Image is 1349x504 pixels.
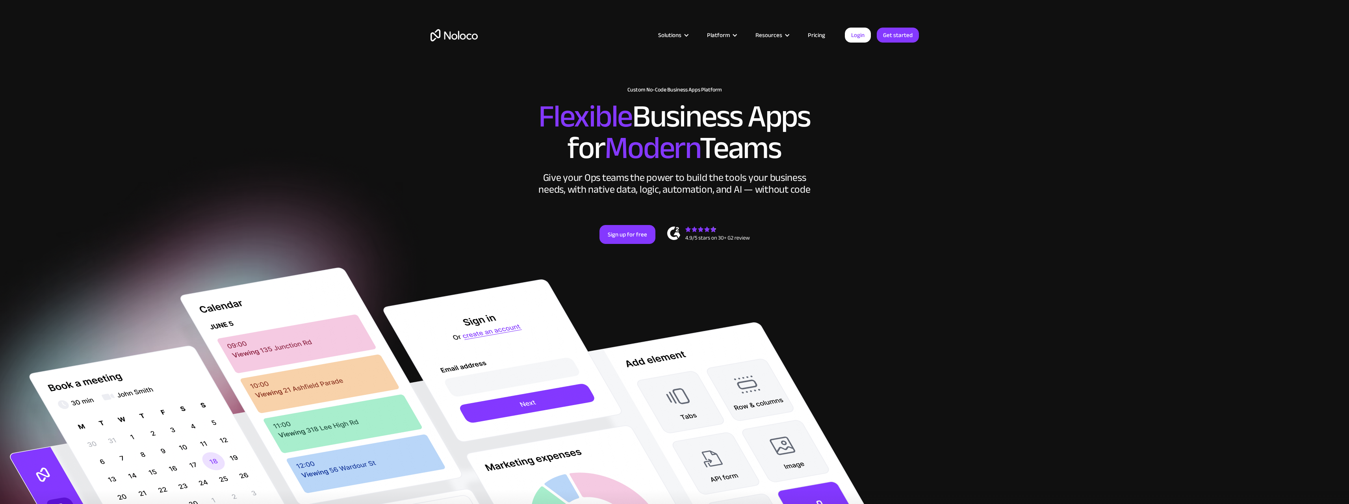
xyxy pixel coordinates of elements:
[845,28,871,43] a: Login
[430,101,919,164] h2: Business Apps for Teams
[599,225,655,244] a: Sign up for free
[877,28,919,43] a: Get started
[605,119,700,177] span: Modern
[755,30,782,40] div: Resources
[658,30,681,40] div: Solutions
[430,87,919,93] h1: Custom No-Code Business Apps Platform
[537,172,813,195] div: Give your Ops teams the power to build the tools your business needs, with native data, logic, au...
[697,30,746,40] div: Platform
[538,87,632,146] span: Flexible
[430,29,478,41] a: home
[648,30,697,40] div: Solutions
[798,30,835,40] a: Pricing
[746,30,798,40] div: Resources
[707,30,730,40] div: Platform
